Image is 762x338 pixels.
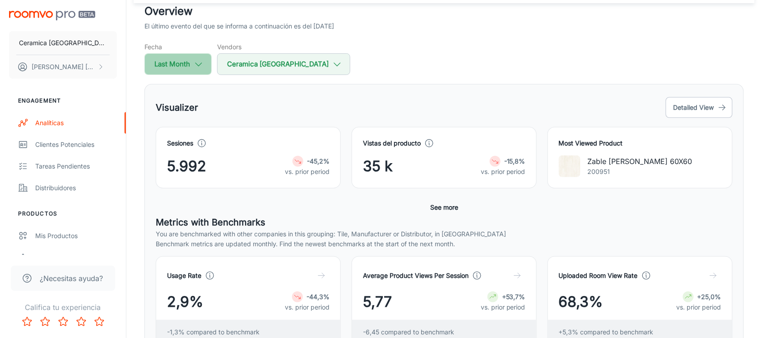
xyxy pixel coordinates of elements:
[559,291,603,313] span: 68,3%
[559,155,581,177] img: Zable Blanco 60X60
[285,302,330,312] p: vs. prior period
[363,271,469,281] h4: Average Product Views Per Session
[307,293,330,300] strong: -44,3%
[156,216,733,229] h5: Metrics with Benchmarks
[588,167,692,177] p: 200951
[9,11,95,20] img: Roomvo PRO Beta
[156,229,733,239] p: You are benchmarked with other companies in this grouping: Tile, Manufacturer or Distributor, in ...
[167,271,201,281] h4: Usage Rate
[307,157,330,165] strong: -45,2%
[481,302,525,312] p: vs. prior period
[167,138,193,148] h4: Sesiones
[90,313,108,331] button: Rate 5 star
[167,291,203,313] span: 2,9%
[9,31,117,55] button: Ceramica [GEOGRAPHIC_DATA]
[217,53,350,75] button: Ceramica [GEOGRAPHIC_DATA]
[156,239,733,249] p: Benchmark metrics are updated monthly. Find the newest benchmarks at the start of the next month.
[18,313,36,331] button: Rate 1 star
[677,302,721,312] p: vs. prior period
[559,327,654,337] span: +5,3% compared to benchmark
[144,3,744,19] h2: Overview
[35,140,117,150] div: Clientes potenciales
[32,62,95,72] p: [PERSON_NAME] [PERSON_NAME]
[35,118,117,128] div: Analíticas
[144,21,334,31] p: El último evento del que se informa a continuación es del [DATE]
[363,138,421,148] h4: Vistas del producto
[427,199,462,216] button: See more
[697,293,721,300] strong: +25,0%
[7,302,119,313] p: Califica tu experiencia
[19,38,107,48] p: Ceramica [GEOGRAPHIC_DATA]
[72,313,90,331] button: Rate 4 star
[36,313,54,331] button: Rate 2 star
[35,231,117,241] div: Mis productos
[504,157,525,165] strong: -15,8%
[144,53,212,75] button: Last Month
[35,253,117,263] div: Actualizar productos
[167,327,260,337] span: -1,3% compared to benchmark
[285,167,330,177] p: vs. prior period
[481,167,525,177] p: vs. prior period
[144,42,212,52] h5: Fecha
[35,161,117,171] div: Tareas pendientes
[217,42,350,52] h5: Vendors
[666,97,733,118] button: Detailed View
[502,293,525,300] strong: +53,7%
[35,183,117,193] div: Distribuidores
[9,55,117,79] button: [PERSON_NAME] [PERSON_NAME]
[156,101,198,114] h5: Visualizer
[588,156,692,167] p: Zable [PERSON_NAME] 60X60
[559,138,721,148] h4: Most Viewed Product
[40,273,103,284] span: ¿Necesitas ayuda?
[54,313,72,331] button: Rate 3 star
[363,155,393,177] span: 35 k
[363,327,454,337] span: -6,45 compared to benchmark
[167,155,206,177] span: 5.992
[559,271,638,281] h4: Uploaded Room View Rate
[363,291,392,313] span: 5,77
